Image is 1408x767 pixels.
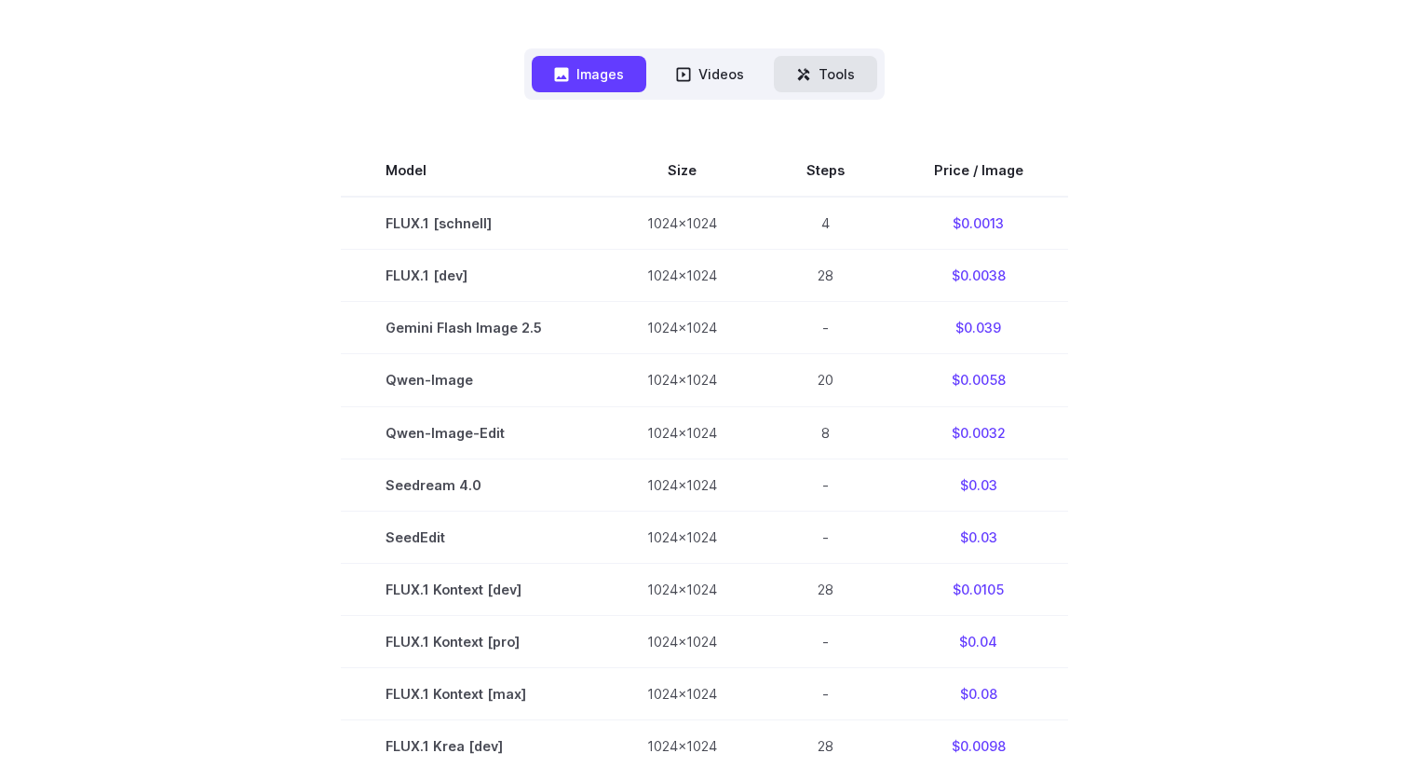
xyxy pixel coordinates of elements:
td: FLUX.1 Kontext [max] [341,667,602,719]
td: $0.0058 [889,354,1068,406]
td: Qwen-Image [341,354,602,406]
td: 1024x1024 [602,459,762,511]
td: - [762,667,889,719]
th: Model [341,144,602,197]
td: 28 [762,250,889,302]
td: 1024x1024 [602,563,762,615]
td: 1024x1024 [602,197,762,250]
th: Size [602,144,762,197]
td: FLUX.1 Kontext [pro] [341,615,602,667]
td: 20 [762,354,889,406]
td: 4 [762,197,889,250]
button: Images [532,56,646,92]
td: - [762,459,889,511]
td: - [762,302,889,354]
button: Videos [654,56,766,92]
td: $0.04 [889,615,1068,667]
td: 8 [762,406,889,459]
td: 1024x1024 [602,354,762,406]
td: 1024x1024 [602,511,762,563]
td: $0.0038 [889,250,1068,302]
button: Tools [774,56,877,92]
td: $0.0013 [889,197,1068,250]
td: $0.0105 [889,563,1068,615]
td: 1024x1024 [602,667,762,719]
td: FLUX.1 Kontext [dev] [341,563,602,615]
td: SeedEdit [341,511,602,563]
td: $0.0032 [889,406,1068,459]
td: $0.03 [889,459,1068,511]
td: 1024x1024 [602,615,762,667]
th: Price / Image [889,144,1068,197]
th: Steps [762,144,889,197]
span: Gemini Flash Image 2.5 [386,317,558,338]
td: 1024x1024 [602,406,762,459]
td: 1024x1024 [602,250,762,302]
td: FLUX.1 [dev] [341,250,602,302]
td: - [762,615,889,667]
td: $0.039 [889,302,1068,354]
td: $0.08 [889,667,1068,719]
td: FLUX.1 [schnell] [341,197,602,250]
td: Qwen-Image-Edit [341,406,602,459]
td: - [762,511,889,563]
td: Seedream 4.0 [341,459,602,511]
td: 1024x1024 [602,302,762,354]
td: 28 [762,563,889,615]
td: $0.03 [889,511,1068,563]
